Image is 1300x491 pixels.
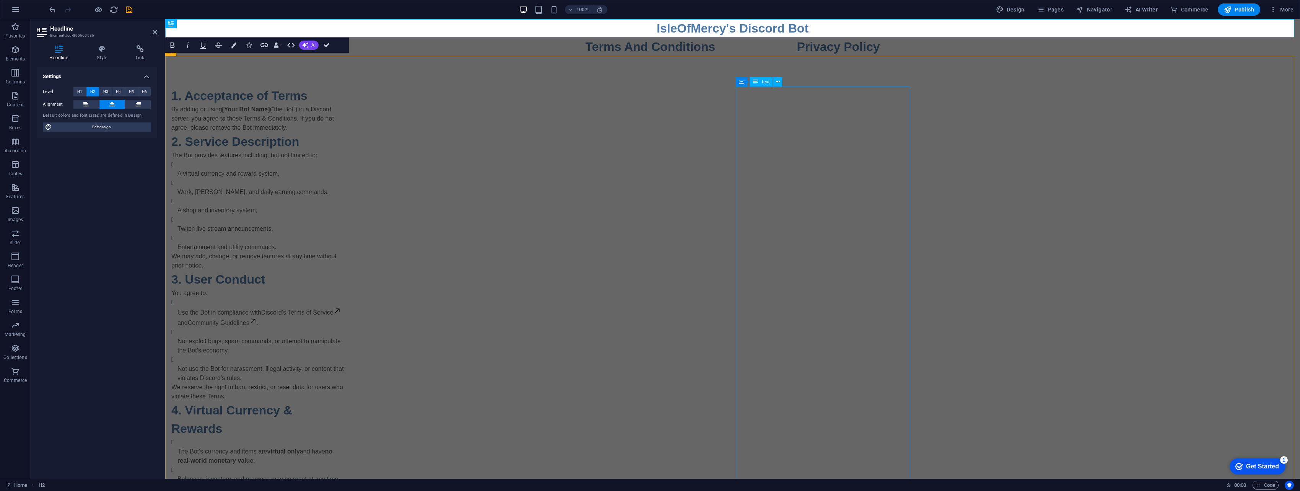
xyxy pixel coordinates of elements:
button: H3 [99,87,112,96]
i: Undo: Delete elements (Ctrl+Z) [48,5,57,14]
span: H3 [103,87,108,96]
button: AI [299,41,319,50]
p: Commerce [4,377,27,383]
button: undo [48,5,57,14]
button: Link [257,38,272,53]
span: : [1240,482,1241,488]
button: H2 [86,87,99,96]
button: Icons [242,38,256,53]
span: Publish [1224,6,1254,13]
h4: Link [123,45,157,61]
span: H4 [116,87,121,96]
p: Content [7,102,24,108]
p: Footer [8,285,22,292]
button: More [1266,3,1297,16]
p: Header [8,263,23,269]
button: Strikethrough [211,38,226,53]
span: Navigator [1076,6,1112,13]
button: Data Bindings [272,38,283,53]
button: Publish [1218,3,1260,16]
button: 100% [565,5,592,14]
button: Edit design [43,122,151,132]
button: H5 [125,87,138,96]
div: Default colors and font sizes are defined in Design. [43,113,151,119]
h4: Headline [37,45,84,61]
button: Commerce [1167,3,1212,16]
button: H6 [138,87,151,96]
button: Design [993,3,1028,16]
span: 00 00 [1234,481,1246,490]
button: AI Writer [1121,3,1161,16]
label: Level [43,87,73,96]
label: Alignment [43,100,73,109]
span: Text [761,80,770,84]
span: AI Writer [1124,6,1158,13]
p: Slider [10,240,21,246]
a: Click to cancel selection. Double-click to open Pages [6,481,27,490]
span: Commerce [1170,6,1209,13]
span: Code [1256,481,1275,490]
span: H5 [129,87,134,96]
span: More [1269,6,1293,13]
p: Tables [8,171,22,177]
span: Pages [1037,6,1064,13]
button: save [124,5,133,14]
h4: Style [84,45,123,61]
h4: Settings [37,67,157,81]
p: Favorites [5,33,25,39]
span: H2 [90,87,95,96]
div: 1 [57,2,64,9]
button: H1 [73,87,86,96]
button: HTML [284,38,298,53]
button: Colors [226,38,241,53]
button: H4 [112,87,125,96]
span: H6 [142,87,147,96]
p: Elements [6,56,25,62]
button: Italic (Ctrl+I) [181,38,195,53]
h6: Session time [1226,481,1246,490]
span: Design [996,6,1025,13]
p: Accordion [5,148,26,154]
button: Usercentrics [1285,481,1294,490]
button: Pages [1034,3,1067,16]
nav: breadcrumb [39,481,45,490]
p: Columns [6,79,25,85]
button: reload [109,5,118,14]
h3: Element #ed-895660586 [50,32,142,39]
h6: 100% [576,5,589,14]
p: Collections [3,354,27,361]
button: Confirm (Ctrl+⏎) [319,38,334,53]
button: Click here to leave preview mode and continue editing [94,5,103,14]
div: Get Started 1 items remaining, 80% complete [6,4,62,20]
p: Marketing [5,331,26,338]
span: AI [311,43,316,47]
p: Images [8,217,23,223]
button: Navigator [1073,3,1115,16]
button: Bold (Ctrl+B) [165,38,180,53]
i: On resize automatically adjust zoom level to fit chosen device. [596,6,603,13]
p: Forms [8,308,22,315]
span: Click to select. Double-click to edit [39,481,45,490]
span: Edit design [54,122,149,132]
h2: Headline [50,25,157,32]
div: Design (Ctrl+Alt+Y) [993,3,1028,16]
div: Get Started [23,8,55,15]
p: Features [6,194,24,200]
button: Code [1253,481,1279,490]
span: H1 [77,87,82,96]
p: Boxes [9,125,22,131]
button: Underline (Ctrl+U) [196,38,210,53]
